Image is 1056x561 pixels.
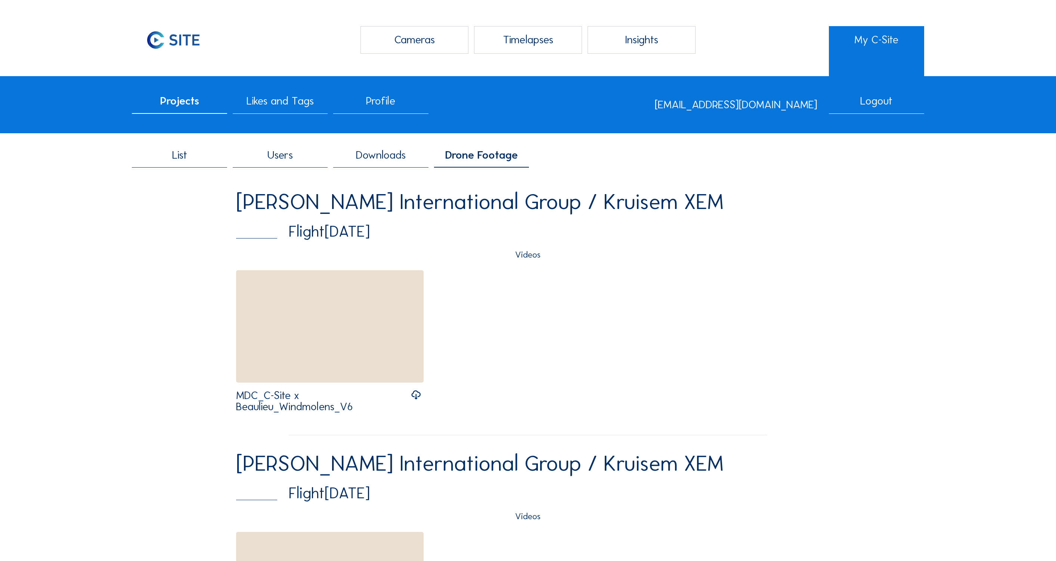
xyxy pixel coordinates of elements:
div: Logout [829,96,924,114]
div: [DATE] [325,224,370,239]
span: Drone Footage [445,150,518,160]
div: Flight [236,224,809,239]
div: Insights [588,26,695,54]
div: [DATE] [325,486,370,501]
div: [PERSON_NAME] International Group / Kruisem XEM [236,191,820,213]
div: [EMAIL_ADDRESS][DOMAIN_NAME] [655,99,817,110]
img: C-SITE Logo [132,26,215,54]
span: Profile [366,96,395,106]
div: Videos [236,512,820,521]
span: Downloads [356,150,406,160]
div: [PERSON_NAME] International Group / Kruisem XEM [236,452,820,474]
a: C-SITE Logo [132,26,227,54]
div: Cameras [360,26,468,54]
div: Timelapses [474,26,582,54]
div: Flight [236,486,809,501]
span: Likes and Tags [247,96,314,106]
span: List [172,150,187,160]
span: Users [267,150,293,160]
p: MDC_C-Site x Beaulieu_Windmolens_V6 [236,390,411,412]
span: Projects [160,96,199,106]
div: Videos [236,250,820,259]
a: My C-Site [829,26,924,54]
img: Thumbnail for 215 [236,270,424,383]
